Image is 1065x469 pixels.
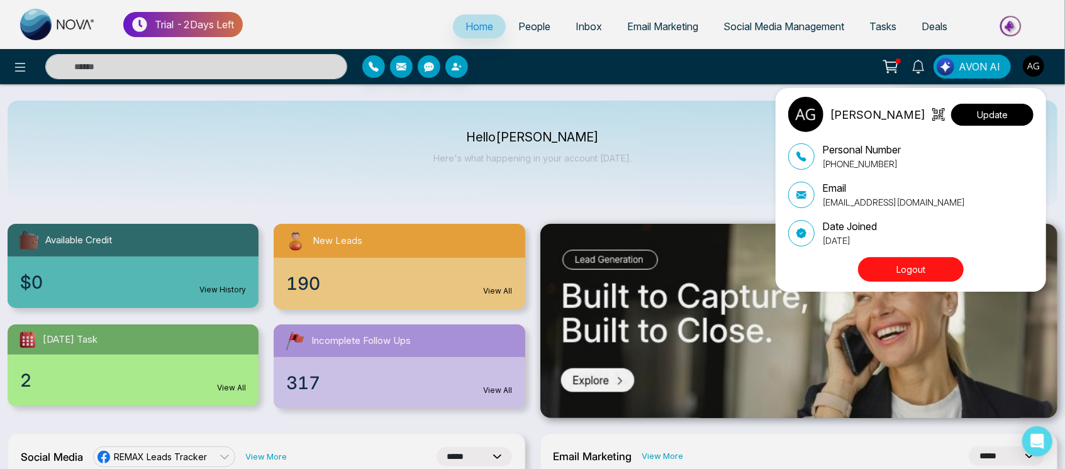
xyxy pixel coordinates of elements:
button: Logout [858,257,964,282]
p: [PHONE_NUMBER] [822,157,901,170]
p: Personal Number [822,142,901,157]
div: Open Intercom Messenger [1022,426,1052,456]
p: Date Joined [822,219,877,234]
p: Email [822,180,965,196]
p: [PERSON_NAME] [830,106,925,123]
p: [EMAIL_ADDRESS][DOMAIN_NAME] [822,196,965,209]
button: Update [951,104,1034,126]
p: [DATE] [822,234,877,247]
